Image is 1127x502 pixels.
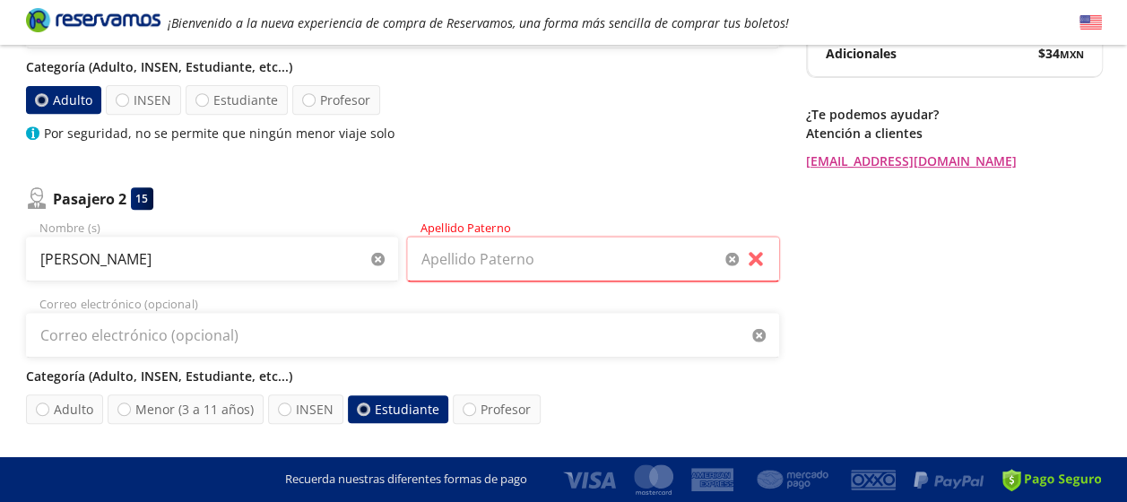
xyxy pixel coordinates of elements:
[26,86,101,114] label: Adulto
[806,151,1102,170] a: [EMAIL_ADDRESS][DOMAIN_NAME]
[186,85,288,115] label: Estudiante
[26,6,160,39] a: Brand Logo
[268,394,343,424] label: INSEN
[285,471,527,489] p: Recuerda nuestras diferentes formas de pago
[44,124,394,143] p: Por seguridad, no se permite que ningún menor viaje solo
[1060,48,1084,61] small: MXN
[131,187,153,210] div: 15
[108,394,264,424] label: Menor (3 a 11 años)
[168,14,789,31] em: ¡Bienvenido a la nueva experiencia de compra de Reservamos, una forma más sencilla de comprar tus...
[453,394,541,424] label: Profesor
[1038,44,1084,63] span: $ 34
[407,237,779,281] input: Apellido Paterno
[348,395,448,423] label: Estudiante
[1079,12,1102,34] button: English
[26,313,779,358] input: Correo electrónico (opcional)
[826,44,897,63] p: Adicionales
[806,105,1102,124] p: ¿Te podemos ayudar?
[806,124,1102,143] p: Atención a clientes
[106,85,181,115] label: INSEN
[53,188,126,210] p: Pasajero 2
[26,57,779,76] p: Categoría (Adulto, INSEN, Estudiante, etc...)
[292,85,380,115] label: Profesor
[26,367,779,385] p: Categoría (Adulto, INSEN, Estudiante, etc...)
[26,237,398,281] input: Nombre (s)
[26,6,160,33] i: Brand Logo
[26,394,103,424] label: Adulto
